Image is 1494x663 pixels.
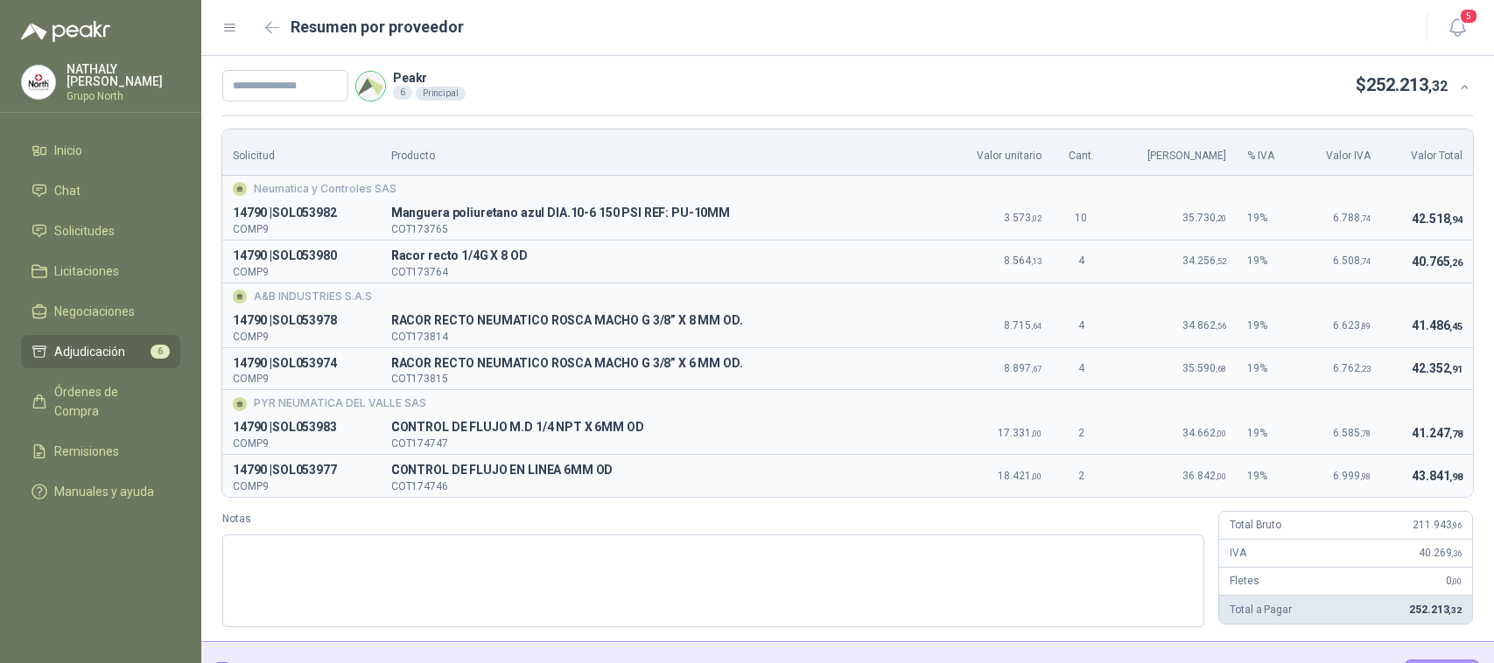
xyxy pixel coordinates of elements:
[1004,212,1042,224] span: 3.573
[54,442,119,461] span: Remisiones
[233,203,370,224] p: 14790 | SOL053982
[1004,255,1042,267] span: 8.564
[1052,305,1111,347] td: 4
[233,224,370,234] p: COMP9
[1052,347,1111,390] td: 4
[1216,321,1226,331] span: ,56
[1360,471,1371,481] span: ,98
[393,72,466,84] p: Peakr
[943,129,1052,176] th: Valor unitario
[393,86,412,100] div: 6
[1446,575,1462,587] span: 0
[1360,364,1371,373] span: ,23
[233,395,1462,412] div: PYR NEUMATICA DEL VALLE SAS
[1366,74,1448,95] span: 252.213
[391,460,933,481] span: CONTROL DE FLUJO EN LINEA 6MM OD
[233,289,1462,305] div: A&B INDUSTRIES S.A.S
[416,87,466,101] div: Principal
[54,181,81,200] span: Chat
[1360,256,1371,266] span: ,74
[222,511,1204,527] label: Notas
[1449,214,1462,226] span: ,94
[1031,213,1042,223] span: ,02
[1216,213,1226,223] span: ,20
[1182,362,1226,374] span: 35.590
[54,382,164,421] span: Órdenes de Compra
[998,470,1042,482] span: 18.421
[1182,427,1226,439] span: 34.662
[1237,455,1298,497] td: 19 %
[233,460,370,481] p: 14790 | SOL053977
[1360,213,1371,223] span: ,74
[233,417,370,438] p: 14790 | SOL053983
[1298,129,1381,176] th: Valor IVA
[233,246,370,267] p: 14790 | SOL053980
[151,345,170,359] span: 6
[54,262,119,281] span: Licitaciones
[1412,212,1462,226] span: 42.518
[1333,255,1371,267] span: 6.508
[391,373,933,384] p: COT173815
[356,72,385,101] img: Company Logo
[54,141,82,160] span: Inicio
[1333,212,1371,224] span: 6.788
[233,481,370,492] p: COMP9
[1216,364,1226,373] span: ,68
[391,246,933,267] span: Racor recto 1/4G X 8 OD
[1237,240,1298,283] td: 19 %
[1052,198,1111,240] td: 10
[381,129,943,176] th: Producto
[21,375,180,428] a: Órdenes de Compra
[1216,429,1226,438] span: ,00
[1182,212,1226,224] span: 35.730
[1409,604,1462,616] span: 252.213
[1004,362,1042,374] span: 8.897
[391,417,933,438] p: C
[1333,319,1371,331] span: 6.623
[1428,78,1448,94] span: ,32
[1333,470,1371,482] span: 6.999
[1230,517,1280,534] p: Total Bruto
[22,66,55,99] img: Company Logo
[1230,602,1291,618] p: Total a Pagar
[21,435,180,468] a: Remisiones
[1449,471,1462,483] span: ,98
[1459,8,1478,24] span: 5
[1412,469,1462,483] span: 43.841
[233,311,370,331] p: 14790 | SOL053978
[1182,470,1226,482] span: 36.842
[1031,471,1042,481] span: ,00
[391,267,933,277] p: COT173764
[1451,520,1462,530] span: ,96
[54,302,135,321] span: Negociaciones
[1360,429,1371,438] span: ,78
[21,295,180,328] a: Negociaciones
[1182,255,1226,267] span: 34.256
[21,134,180,167] a: Inicio
[1360,321,1371,331] span: ,89
[1237,198,1298,240] td: 19 %
[21,335,180,368] a: Adjudicación6
[391,203,933,224] span: Manguera poliuretano azul DIA.10-6 150 PSI REF: PU-10MM
[1448,605,1462,615] span: ,32
[391,460,933,481] p: C
[1412,426,1462,440] span: 41.247
[1451,548,1462,558] span: ,36
[54,482,154,501] span: Manuales y ayuda
[1031,364,1042,373] span: ,67
[1333,427,1371,439] span: 6.585
[21,255,180,288] a: Licitaciones
[54,342,125,361] span: Adjudicación
[222,129,381,176] th: Solicitud
[391,417,933,438] span: CONTROL DE FLUJO M.D 1/4 NPT X 6MM OD
[391,311,933,331] span: RACOR RECTO NEUMATICO ROSCA MACHO G 3/8” X 8 MM OD.
[391,203,933,224] p: M
[1449,321,1462,332] span: ,45
[1237,305,1298,347] td: 19 %
[1031,429,1042,438] span: ,00
[1052,455,1111,497] td: 2
[391,331,933,342] p: COT173814
[1333,362,1371,374] span: 6.762
[1237,129,1298,176] th: % IVA
[1052,240,1111,283] td: 4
